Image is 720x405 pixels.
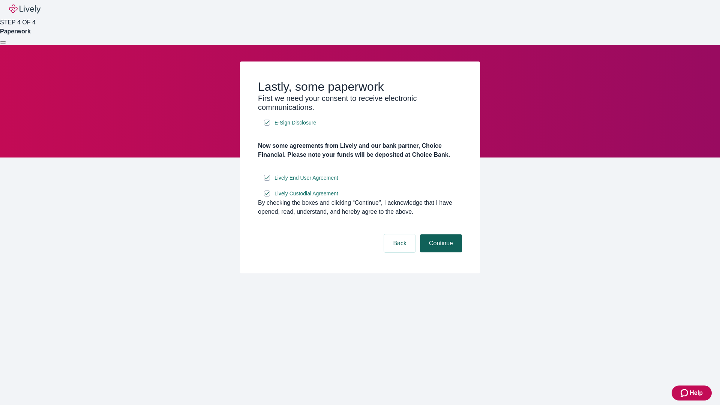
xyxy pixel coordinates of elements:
h3: First we need your consent to receive electronic communications. [258,94,462,112]
div: By checking the boxes and clicking “Continue", I acknowledge that I have opened, read, understand... [258,198,462,216]
span: Lively Custodial Agreement [274,190,338,198]
h2: Lastly, some paperwork [258,79,462,94]
img: Lively [9,4,40,13]
a: e-sign disclosure document [273,189,340,198]
h4: Now some agreements from Lively and our bank partner, Choice Financial. Please note your funds wi... [258,141,462,159]
span: Lively End User Agreement [274,174,338,182]
svg: Zendesk support icon [681,388,690,397]
button: Zendesk support iconHelp [672,385,712,400]
span: Help [690,388,703,397]
span: E-Sign Disclosure [274,119,316,127]
button: Back [384,234,415,252]
button: Continue [420,234,462,252]
a: e-sign disclosure document [273,173,340,183]
a: e-sign disclosure document [273,118,318,127]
